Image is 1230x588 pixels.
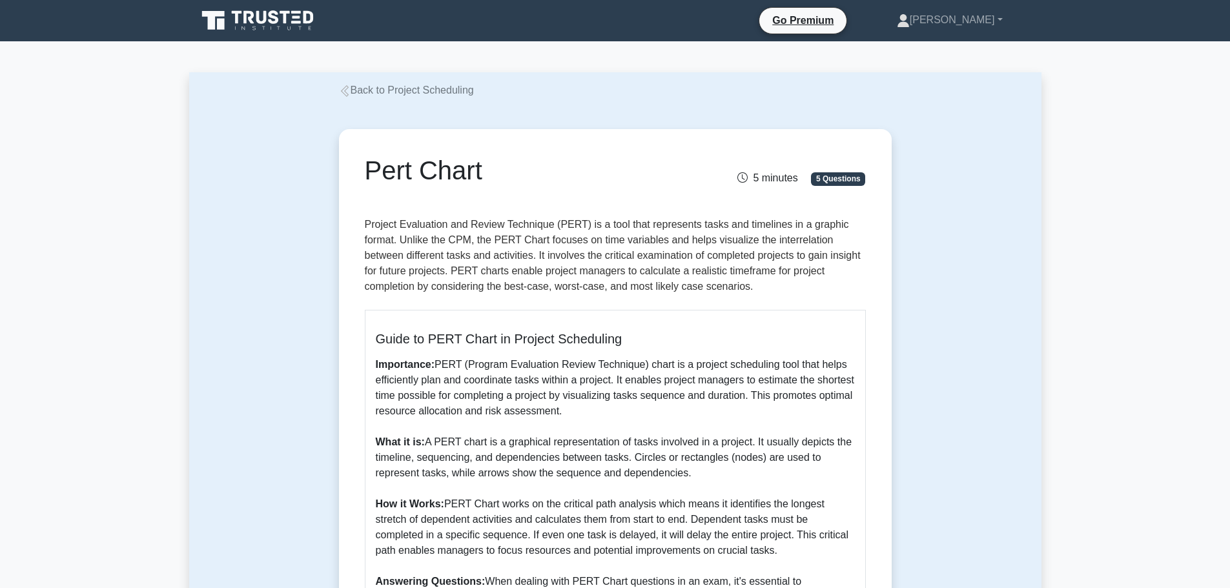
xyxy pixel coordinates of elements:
a: Go Premium [764,12,841,28]
h1: Pert Chart [365,155,693,186]
b: How it Works: [376,498,444,509]
b: Answering Questions: [376,576,486,587]
a: [PERSON_NAME] [866,7,1034,33]
span: 5 Questions [811,172,865,185]
b: Importance: [376,359,435,370]
b: What it is: [376,436,425,447]
h5: Guide to PERT Chart in Project Scheduling [376,331,855,347]
a: Back to Project Scheduling [339,85,474,96]
p: Project Evaluation and Review Technique (PERT) is a tool that represents tasks and timelines in a... [365,217,866,299]
span: 5 minutes [737,172,797,183]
